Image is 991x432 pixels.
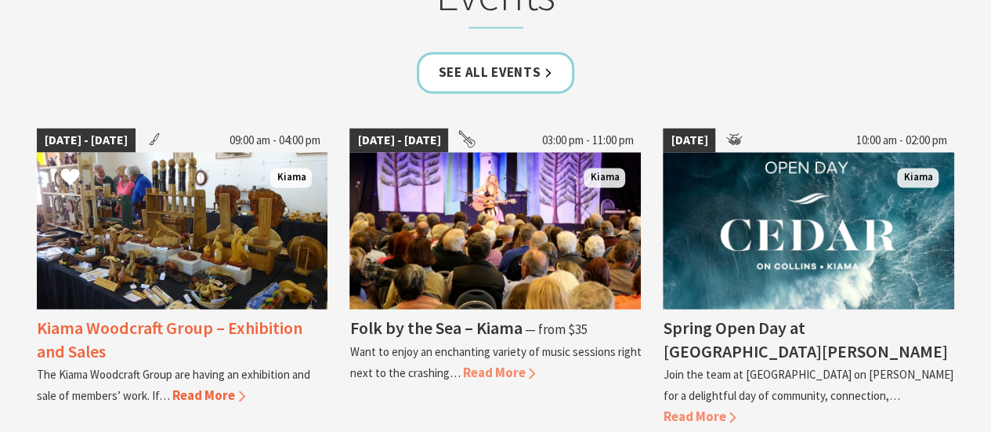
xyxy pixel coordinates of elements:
[270,168,312,187] span: Kiama
[172,386,245,403] span: Read More
[897,168,939,187] span: Kiama
[349,128,641,427] a: [DATE] - [DATE] 03:00 pm - 11:00 pm Folk by the Sea - Showground Pavilion Kiama Folk by the Sea –...
[524,320,587,337] span: ⁠— from $35
[349,343,641,379] p: Want to enjoy an enchanting variety of music sessions right next to the crashing…
[37,128,328,427] a: [DATE] - [DATE] 09:00 am - 04:00 pm The wonders of wood Kiama Kiama Woodcraft Group – Exhibition ...
[663,128,715,153] span: [DATE]
[349,152,641,309] img: Folk by the Sea - Showground Pavilion
[221,128,327,153] span: 09:00 am - 04:00 pm
[45,151,96,205] button: Click to Favourite Kiama Woodcraft Group – Exhibition and Sales
[663,316,947,361] h4: Spring Open Day at [GEOGRAPHIC_DATA][PERSON_NAME]
[37,316,302,361] h4: Kiama Woodcraft Group – Exhibition and Sales
[663,407,736,424] span: Read More
[37,366,310,402] p: The Kiama Woodcraft Group are having an exhibition and sale of members’ work. If…
[663,128,954,427] a: [DATE] 10:00 am - 02:00 pm Kiama Spring Open Day at [GEOGRAPHIC_DATA][PERSON_NAME] Join the team ...
[663,366,953,402] p: Join the team at [GEOGRAPHIC_DATA] on [PERSON_NAME] for a delightful day of community, connection,…
[37,152,328,309] img: The wonders of wood
[462,363,535,380] span: Read More
[584,168,625,187] span: Kiama
[349,128,448,153] span: [DATE] - [DATE]
[37,128,136,153] span: [DATE] - [DATE]
[349,316,522,338] h4: Folk by the Sea – Kiama
[848,128,954,153] span: 10:00 am - 02:00 pm
[533,128,641,153] span: 03:00 pm - 11:00 pm
[417,52,575,93] a: See all Events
